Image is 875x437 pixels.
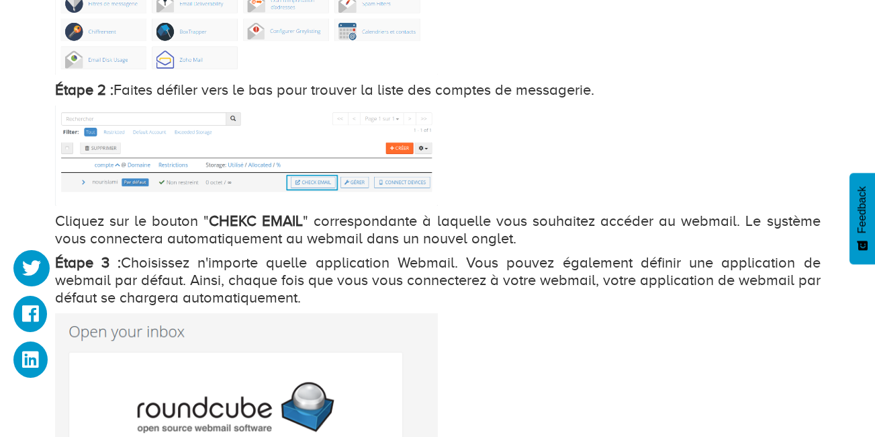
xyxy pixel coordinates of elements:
[849,173,875,264] button: Feedback - Afficher l’enquête
[55,254,821,307] p: Choisissez n'importe quelle application Webmail. Vous pouvez également définir une application de...
[856,186,868,233] span: Feedback
[55,254,121,271] b: Étape 3 :
[808,370,859,421] iframe: Drift Widget Chat Controller
[55,81,821,99] p: Faites défiler vers le bas pour trouver la liste des comptes de messagerie.
[55,212,821,247] p: Cliquez sur le bouton " " correspondante à laquelle vous souhaitez accéder au webmail. Le système...
[55,106,438,205] img: DxyTPIFqtjm3AAAAAElFTkSuQmCC
[209,212,303,229] b: CHEKC EMAIL
[55,81,113,98] b: Étape 2 :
